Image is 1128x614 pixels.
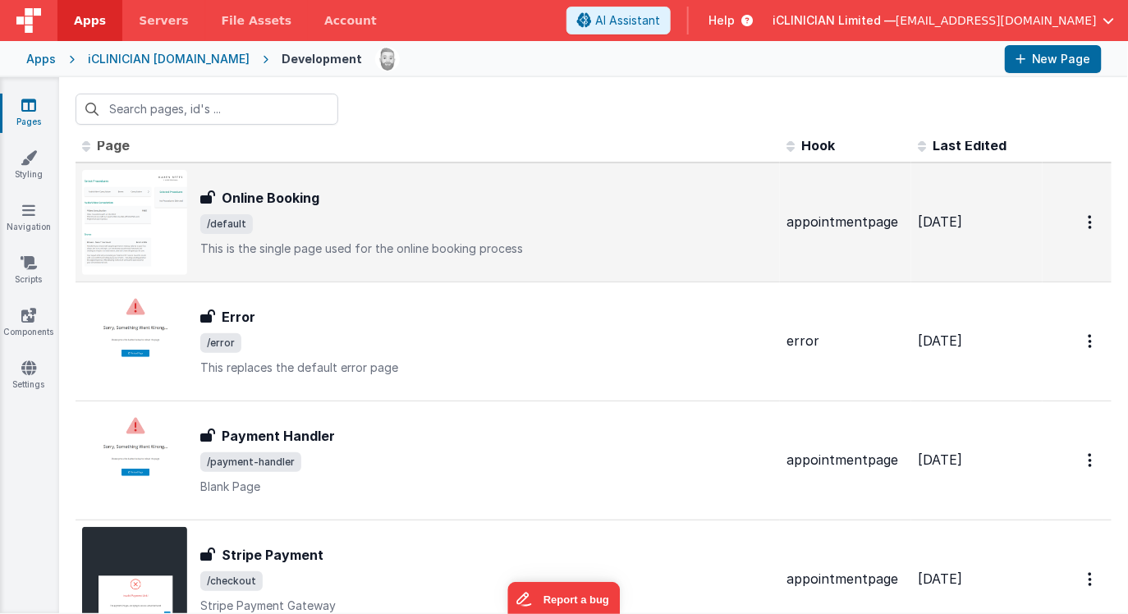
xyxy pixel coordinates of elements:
[1079,562,1105,596] button: Options
[773,12,1115,29] button: iCLINICIAN Limited — [EMAIL_ADDRESS][DOMAIN_NAME]
[200,241,773,257] p: This is the single page used for the online booking process
[222,545,323,565] h3: Stripe Payment
[896,12,1097,29] span: [EMAIL_ADDRESS][DOMAIN_NAME]
[708,12,735,29] span: Help
[222,12,292,29] span: File Assets
[786,213,905,231] div: appointmentpage
[918,332,962,349] span: [DATE]
[139,12,188,29] span: Servers
[918,570,962,587] span: [DATE]
[773,12,896,29] span: iCLINICIAN Limited —
[76,94,338,125] input: Search pages, id's ...
[918,451,962,468] span: [DATE]
[88,51,250,67] div: iCLINICIAN [DOMAIN_NAME]
[1079,443,1105,477] button: Options
[376,48,399,71] img: 338b8ff906eeea576da06f2fc7315c1b
[200,479,773,495] p: Blank Page
[97,137,130,153] span: Page
[222,426,335,446] h3: Payment Handler
[918,213,962,230] span: [DATE]
[200,452,301,472] span: /payment-handler
[566,7,671,34] button: AI Assistant
[786,451,905,470] div: appointmentpage
[200,598,773,614] p: Stripe Payment Gateway
[200,333,241,353] span: /error
[801,137,835,153] span: Hook
[1079,205,1105,239] button: Options
[786,332,905,351] div: error
[26,51,56,67] div: Apps
[222,307,255,327] h3: Error
[933,137,1006,153] span: Last Edited
[282,51,362,67] div: Development
[222,188,319,208] h3: Online Booking
[1005,45,1102,73] button: New Page
[200,360,773,376] p: This replaces the default error page
[1079,324,1105,358] button: Options
[786,570,905,589] div: appointmentpage
[200,214,253,234] span: /default
[74,12,106,29] span: Apps
[200,571,263,591] span: /checkout
[595,12,660,29] span: AI Assistant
